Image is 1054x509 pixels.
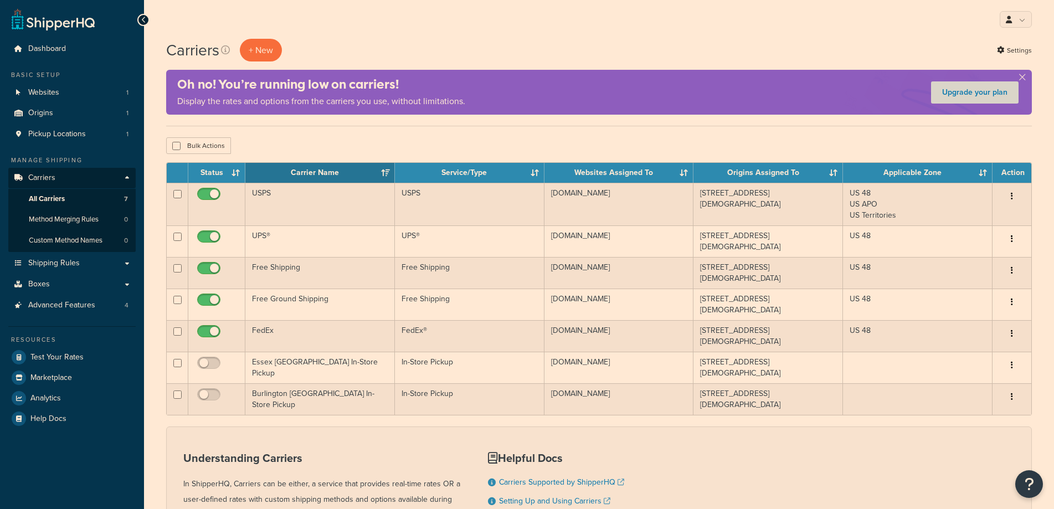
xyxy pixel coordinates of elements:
[8,347,136,367] a: Test Your Rates
[843,320,993,352] td: US 48
[8,103,136,124] a: Origins 1
[8,274,136,295] a: Boxes
[544,383,694,415] td: [DOMAIN_NAME]
[240,39,282,61] button: + New
[177,75,465,94] h4: Oh no! You’re running low on carriers!
[125,301,128,310] span: 4
[8,124,136,145] a: Pickup Locations 1
[544,183,694,225] td: [DOMAIN_NAME]
[8,39,136,59] li: Dashboard
[8,335,136,345] div: Resources
[30,414,66,424] span: Help Docs
[843,257,993,289] td: US 48
[28,301,95,310] span: Advanced Features
[693,320,843,352] td: [STREET_ADDRESS][DEMOGRAPHIC_DATA]
[8,295,136,316] a: Advanced Features 4
[544,225,694,257] td: [DOMAIN_NAME]
[843,225,993,257] td: US 48
[1015,470,1043,498] button: Open Resource Center
[395,183,544,225] td: USPS
[395,320,544,352] td: FedEx®
[8,253,136,274] a: Shipping Rules
[8,83,136,103] a: Websites 1
[8,409,136,429] a: Help Docs
[245,289,395,320] td: Free Ground Shipping
[8,230,136,251] a: Custom Method Names 0
[8,83,136,103] li: Websites
[124,236,128,245] span: 0
[544,320,694,352] td: [DOMAIN_NAME]
[693,352,843,383] td: [STREET_ADDRESS][DEMOGRAPHIC_DATA]
[395,352,544,383] td: In-Store Pickup
[28,88,59,97] span: Websites
[8,70,136,80] div: Basic Setup
[993,163,1031,183] th: Action
[693,225,843,257] td: [STREET_ADDRESS][DEMOGRAPHIC_DATA]
[8,388,136,408] a: Analytics
[8,189,136,209] li: All Carriers
[245,257,395,289] td: Free Shipping
[8,156,136,165] div: Manage Shipping
[544,289,694,320] td: [DOMAIN_NAME]
[166,137,231,154] button: Bulk Actions
[245,320,395,352] td: FedEx
[693,289,843,320] td: [STREET_ADDRESS][DEMOGRAPHIC_DATA]
[488,452,633,464] h3: Helpful Docs
[28,130,86,139] span: Pickup Locations
[544,257,694,289] td: [DOMAIN_NAME]
[30,394,61,403] span: Analytics
[30,353,84,362] span: Test Your Rates
[395,383,544,415] td: In-Store Pickup
[245,352,395,383] td: Essex [GEOGRAPHIC_DATA] In-Store Pickup
[29,194,65,204] span: All Carriers
[126,130,128,139] span: 1
[245,383,395,415] td: Burlington [GEOGRAPHIC_DATA] In-Store Pickup
[28,280,50,289] span: Boxes
[245,225,395,257] td: UPS®
[29,215,99,224] span: Method Merging Rules
[544,163,694,183] th: Websites Assigned To: activate to sort column ascending
[8,168,136,188] a: Carriers
[124,215,128,224] span: 0
[395,289,544,320] td: Free Shipping
[693,383,843,415] td: [STREET_ADDRESS][DEMOGRAPHIC_DATA]
[395,163,544,183] th: Service/Type: activate to sort column ascending
[693,183,843,225] td: [STREET_ADDRESS][DEMOGRAPHIC_DATA]
[30,373,72,383] span: Marketplace
[395,257,544,289] td: Free Shipping
[166,39,219,61] h1: Carriers
[126,109,128,118] span: 1
[8,168,136,252] li: Carriers
[188,163,245,183] th: Status: activate to sort column ascending
[499,476,624,488] a: Carriers Supported by ShipperHQ
[177,94,465,109] p: Display the rates and options from the carriers you use, without limitations.
[124,194,128,204] span: 7
[8,124,136,145] li: Pickup Locations
[997,43,1032,58] a: Settings
[693,163,843,183] th: Origins Assigned To: activate to sort column ascending
[245,183,395,225] td: USPS
[544,352,694,383] td: [DOMAIN_NAME]
[8,103,136,124] li: Origins
[843,289,993,320] td: US 48
[8,368,136,388] a: Marketplace
[499,495,610,507] a: Setting Up and Using Carriers
[395,225,544,257] td: UPS®
[693,257,843,289] td: [STREET_ADDRESS][DEMOGRAPHIC_DATA]
[843,183,993,225] td: US 48 US APO US Territories
[8,230,136,251] li: Custom Method Names
[183,452,460,464] h3: Understanding Carriers
[8,209,136,230] a: Method Merging Rules 0
[126,88,128,97] span: 1
[8,189,136,209] a: All Carriers 7
[28,173,55,183] span: Carriers
[28,44,66,54] span: Dashboard
[28,259,80,268] span: Shipping Rules
[245,163,395,183] th: Carrier Name: activate to sort column ascending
